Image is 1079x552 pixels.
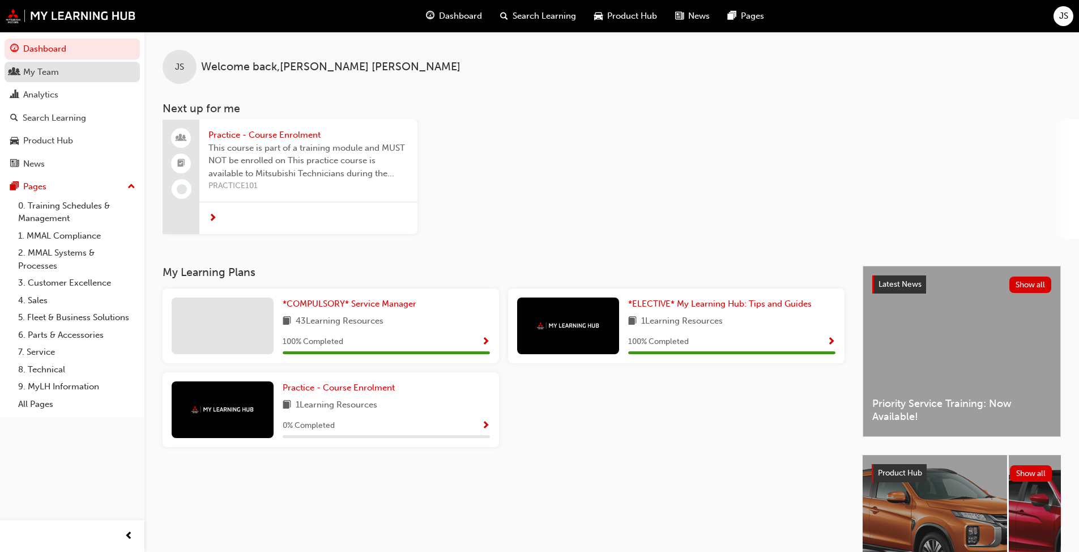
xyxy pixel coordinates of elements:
[481,335,490,349] button: Show Progress
[296,315,383,329] span: 43 Learning Resources
[666,5,719,28] a: news-iconNews
[491,5,585,28] a: search-iconSearch Learning
[125,529,133,543] span: prev-icon
[827,335,835,349] button: Show Progress
[872,397,1051,423] span: Priority Service Training: Now Available!
[5,130,140,151] a: Product Hub
[14,244,140,274] a: 2. MMAL Systems & Processes
[10,113,18,124] span: search-icon
[10,182,19,192] span: pages-icon
[201,61,460,74] span: Welcome back , [PERSON_NAME] [PERSON_NAME]
[641,315,723,329] span: 1 Learning Resources
[10,90,19,100] span: chart-icon
[283,398,291,413] span: book-icon
[719,5,773,28] a: pages-iconPages
[585,5,666,28] a: car-iconProduct Hub
[283,298,421,311] a: *COMPULSORY* Service Manager
[481,421,490,431] span: Show Progress
[878,279,922,289] span: Latest News
[5,176,140,197] button: Pages
[872,275,1051,294] a: Latest NewsShow all
[10,159,19,169] span: news-icon
[163,120,417,234] a: Practice - Course EnrolmentThis course is part of a training module and MUST NOT be enrolled on T...
[1009,277,1052,293] button: Show all
[675,9,684,23] span: news-icon
[127,180,135,194] span: up-icon
[10,67,19,78] span: people-icon
[1010,465,1052,482] button: Show all
[283,419,335,432] span: 0 % Completed
[5,84,140,105] a: Analytics
[23,112,86,125] div: Search Learning
[500,9,508,23] span: search-icon
[728,9,736,23] span: pages-icon
[177,156,185,171] span: booktick-icon
[688,10,710,23] span: News
[163,266,845,279] h3: My Learning Plans
[1059,10,1068,23] span: JS
[208,129,408,142] span: Practice - Course Enrolment
[426,9,434,23] span: guage-icon
[594,9,603,23] span: car-icon
[10,44,19,54] span: guage-icon
[628,299,812,309] span: *ELECTIVE* My Learning Hub: Tips and Guides
[5,39,140,60] a: Dashboard
[14,227,140,245] a: 1. MMAL Compliance
[208,142,408,180] span: This course is part of a training module and MUST NOT be enrolled on This practice course is avai...
[14,343,140,361] a: 7. Service
[14,378,140,396] a: 9. MyLH Information
[14,396,140,413] a: All Pages
[283,381,399,394] a: Practice - Course Enrolment
[878,468,922,478] span: Product Hub
[283,299,416,309] span: *COMPULSORY* Service Manager
[14,274,140,292] a: 3. Customer Excellence
[175,61,184,74] span: JS
[14,326,140,344] a: 6. Parts & Accessories
[23,180,46,193] div: Pages
[827,337,835,347] span: Show Progress
[23,134,73,147] div: Product Hub
[23,158,45,171] div: News
[5,36,140,176] button: DashboardMy TeamAnalyticsSearch LearningProduct HubNews
[481,337,490,347] span: Show Progress
[296,398,377,413] span: 1 Learning Resources
[14,197,140,227] a: 0. Training Schedules & Management
[417,5,491,28] a: guage-iconDashboard
[513,10,576,23] span: Search Learning
[741,10,764,23] span: Pages
[14,292,140,309] a: 4. Sales
[14,361,140,379] a: 8. Technical
[208,214,217,224] span: next-icon
[537,322,599,329] img: mmal
[208,180,408,193] span: PRACTICE101
[23,88,58,101] div: Analytics
[283,383,395,393] span: Practice - Course Enrolment
[283,336,343,349] span: 100 % Completed
[23,66,59,79] div: My Team
[872,464,1052,482] a: Product HubShow all
[628,298,816,311] a: *ELECTIVE* My Learning Hub: Tips and Guides
[628,336,689,349] span: 100 % Completed
[607,10,657,23] span: Product Hub
[191,406,254,413] img: mmal
[177,131,185,146] span: people-icon
[5,108,140,129] a: Search Learning
[177,184,187,194] span: learningRecordVerb_NONE-icon
[481,419,490,433] button: Show Progress
[144,102,1079,115] h3: Next up for me
[10,136,19,146] span: car-icon
[14,309,140,326] a: 5. Fleet & Business Solutions
[6,9,136,23] img: mmal
[439,10,482,23] span: Dashboard
[863,266,1061,437] a: Latest NewsShow allPriority Service Training: Now Available!
[628,315,637,329] span: book-icon
[1054,6,1073,26] button: JS
[5,62,140,83] a: My Team
[5,154,140,175] a: News
[283,315,291,329] span: book-icon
